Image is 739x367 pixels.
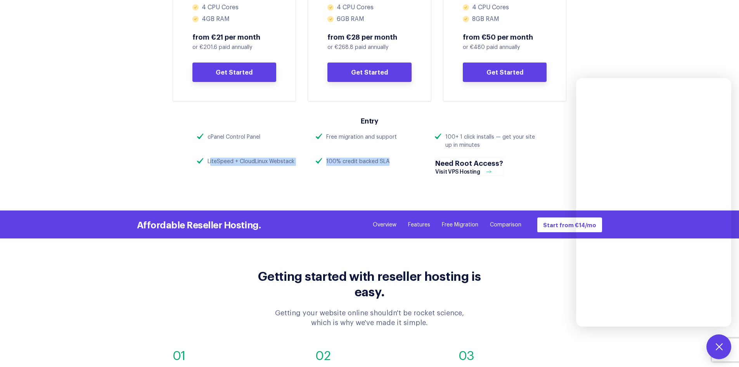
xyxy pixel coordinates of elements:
li: 4 CPU Cores [192,3,277,12]
a: Get Started [463,63,547,82]
div: cPanel Control Panel [208,133,260,141]
li: 8GB RAM [463,15,547,23]
div: LiteSpeed + CloudLinux Webstack [208,158,294,166]
li: 4 CPU Cores [327,3,412,12]
span: from €28 per month [327,32,412,42]
p: or €480 paid annually [463,43,547,52]
div: 100+ 1 click installs — get your site up in minutes [445,133,542,150]
div: 03 [459,350,567,363]
div: Free migration and support [326,133,397,141]
a: Get Started [192,63,277,82]
a: Features [408,221,430,229]
h3: Entry [197,116,542,125]
h3: Affordable Reseller Hosting. [137,219,261,230]
a: Free Migration [442,221,478,229]
a: Overview [373,221,396,229]
div: 100% credit backed SLA [326,158,389,166]
a: Get Started [327,63,412,82]
a: Start from €14/mo [537,217,602,233]
li: 6GB RAM [327,15,412,23]
a: Need Root Access?Visit VPS Hosting [435,158,504,176]
h2: Getting started with reseller hosting is easy. [244,268,496,299]
div: Getting your website online shouldn't be rocket science, which is why we've made it simple. [244,308,496,328]
li: 4GB RAM [192,15,277,23]
span: from €50 per month [463,32,547,42]
li: 4 CPU Cores [463,3,547,12]
a: Comparison [490,221,521,229]
p: or €201.6 paid annually [192,43,277,52]
h4: Need Root Access? [435,158,503,168]
div: 02 [315,350,424,363]
span: from €21 per month [192,32,277,42]
p: or €268.8 paid annually [327,43,412,52]
div: Visit VPS Hosting [435,169,496,176]
div: 01 [173,350,281,363]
